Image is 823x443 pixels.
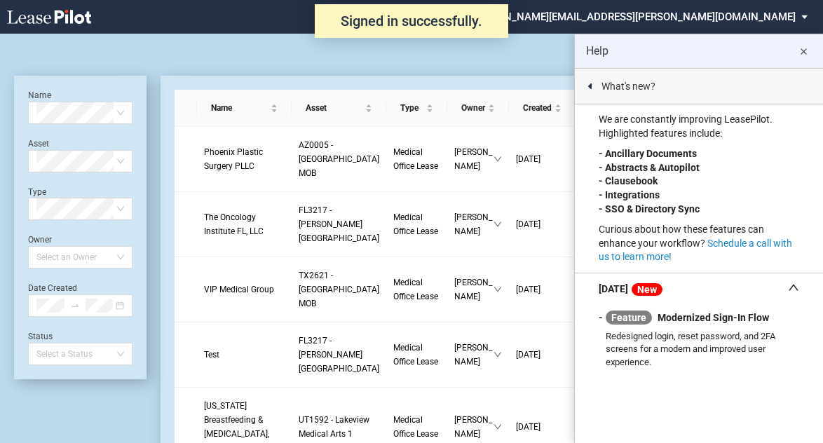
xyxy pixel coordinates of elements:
th: Owner [447,90,509,127]
span: down [494,285,502,294]
a: [DATE] [516,217,569,231]
span: Medical Office Lease [393,278,438,301]
span: Test [204,350,219,360]
span: swap-right [70,301,80,311]
label: Status [28,332,53,341]
span: Medical Office Lease [393,147,438,171]
th: Type [386,90,447,127]
span: down [494,155,502,163]
label: Owner [28,235,52,245]
span: [DATE] [516,422,540,432]
span: FL3217 - Brandon Medical Center [299,205,379,243]
span: TX2621 - Cedar Park MOB [299,271,379,308]
a: [DATE] [516,152,569,166]
a: Medical Office Lease [393,341,440,369]
span: [DATE] [516,350,540,360]
a: TX2621 - [GEOGRAPHIC_DATA] MOB [299,268,379,311]
span: VIP Medical Group [204,285,274,294]
span: down [494,350,502,359]
div: Signed in successfully. [315,4,508,38]
a: The Oncology Institute FL, LLC [204,210,285,238]
a: FL3217 - [PERSON_NAME][GEOGRAPHIC_DATA] [299,203,379,245]
th: Created [509,90,576,127]
span: Medical Office Lease [393,415,438,439]
a: FL3217 - [PERSON_NAME][GEOGRAPHIC_DATA] [299,334,379,376]
span: UT1592 - Lakeview Medical Arts 1 [299,415,369,439]
label: Date Created [28,283,77,293]
a: UT1592 - Lakeview Medical Arts 1 [299,413,379,441]
span: [DATE] [516,154,540,164]
span: [PERSON_NAME] [454,275,494,304]
a: VIP Medical Group [204,282,285,297]
span: Medical Office Lease [393,212,438,236]
a: AZ0005 - [GEOGRAPHIC_DATA] MOB [299,138,379,180]
a: Medical Office Lease [393,145,440,173]
a: [DATE] [516,348,569,362]
th: Asset [292,90,386,127]
span: [DATE] [516,285,540,294]
span: [PERSON_NAME] [454,413,494,441]
span: [PERSON_NAME] [454,341,494,369]
span: FL3217 - Brandon Medical Center [299,336,379,374]
span: AZ0005 - North Mountain MOB [299,140,379,178]
a: Phoenix Plastic Surgery PLLC [204,145,285,173]
span: Phoenix Plastic Surgery PLLC [204,147,263,171]
label: Name [28,90,51,100]
span: Name [211,101,268,115]
span: Created [523,101,552,115]
span: Asset [306,101,362,115]
span: [DATE] [516,219,540,229]
label: Type [28,187,46,197]
a: [DATE] [516,282,569,297]
span: [PERSON_NAME] [454,210,494,238]
span: Type [400,101,423,115]
label: Asset [28,139,49,149]
a: Medical Office Lease [393,275,440,304]
span: to [70,301,80,311]
span: The Oncology Institute FL, LLC [204,212,264,236]
a: Medical Office Lease [393,210,440,238]
a: [DATE] [516,420,569,434]
span: down [494,220,502,229]
th: Name [197,90,292,127]
a: Test [204,348,285,362]
span: [PERSON_NAME] [454,145,494,173]
span: Owner [461,101,485,115]
span: down [494,423,502,431]
span: Medical Office Lease [393,343,438,367]
a: Medical Office Lease [393,413,440,441]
